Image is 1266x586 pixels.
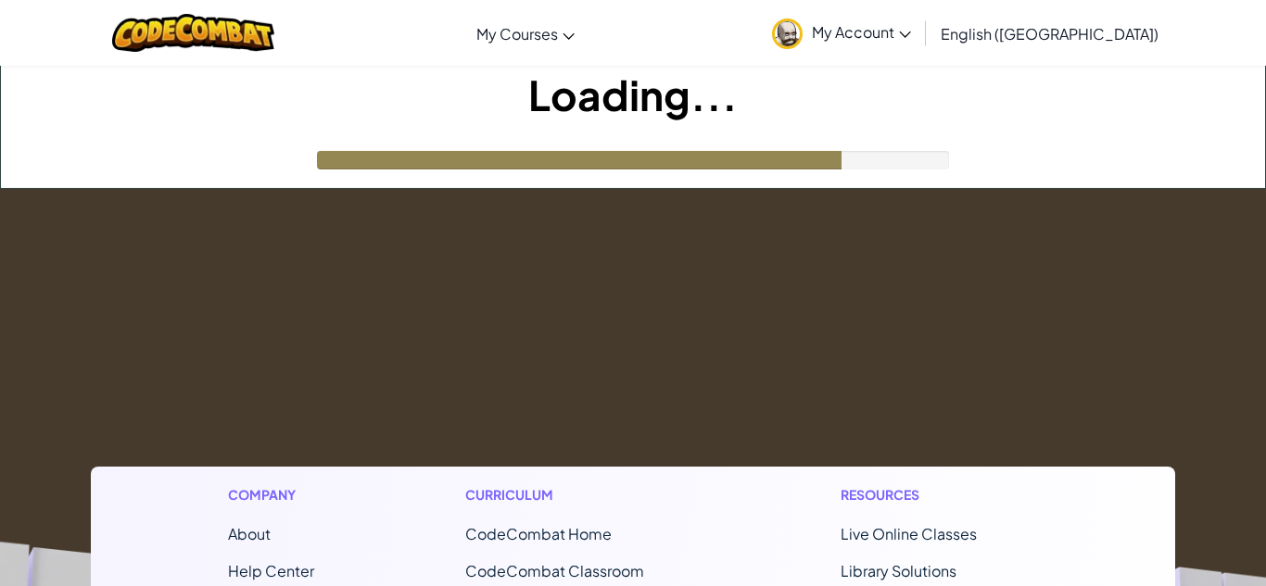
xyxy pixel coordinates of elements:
[476,24,558,44] span: My Courses
[841,485,1038,505] h1: Resources
[841,561,956,580] a: Library Solutions
[772,19,803,49] img: avatar
[228,485,314,505] h1: Company
[465,485,690,505] h1: Curriculum
[228,561,314,580] a: Help Center
[941,24,1158,44] span: English ([GEOGRAPHIC_DATA])
[812,22,911,42] span: My Account
[228,524,271,543] a: About
[763,4,920,62] a: My Account
[931,8,1168,58] a: English ([GEOGRAPHIC_DATA])
[1,66,1265,123] h1: Loading...
[841,524,977,543] a: Live Online Classes
[467,8,584,58] a: My Courses
[112,14,274,52] img: CodeCombat logo
[465,561,644,580] a: CodeCombat Classroom
[465,524,612,543] span: CodeCombat Home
